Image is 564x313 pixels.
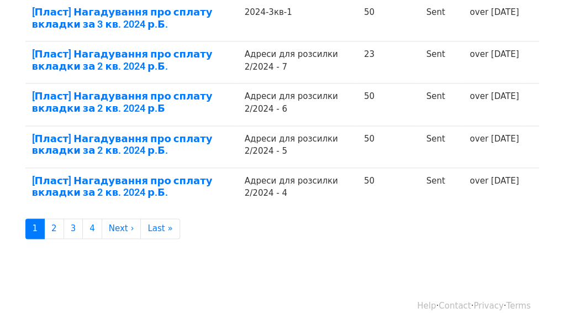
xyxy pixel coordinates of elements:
td: Адреси для розсилки 2/2024 - 7 [238,41,357,84]
a: [Пласт] Нагадування про сплату вкладки за 2 кв. 2024 р.Б. [32,175,231,199]
a: Last » [140,218,180,239]
a: 3 [64,218,83,239]
a: Next › [102,218,141,239]
a: 4 [82,218,102,239]
a: [Пласт] Нагадування про сплату вкладки за 2 кв. 2024 р.Б. [32,48,231,72]
a: [Пласт] Нагадування про сплату вкладки за 3 кв. 2024 р.Б. [32,6,231,30]
iframe: Chat Widget [317,18,564,313]
td: Адреси для розсилки 2/2024 - 5 [238,126,357,168]
a: 2 [44,218,64,239]
a: [Пласт] Нагадування про сплату вкладки за 2 кв. 2024 р.Б. [32,133,231,156]
a: [Пласт] Нагадування про сплату вкладки за 2 кв. 2024 р.Б [32,90,231,114]
a: 1 [25,218,45,239]
a: over [DATE] [470,7,519,17]
td: Адреси для розсилки 2/2024 - 6 [238,84,357,126]
td: Адреси для розсилки 2/2024 - 4 [238,168,357,210]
